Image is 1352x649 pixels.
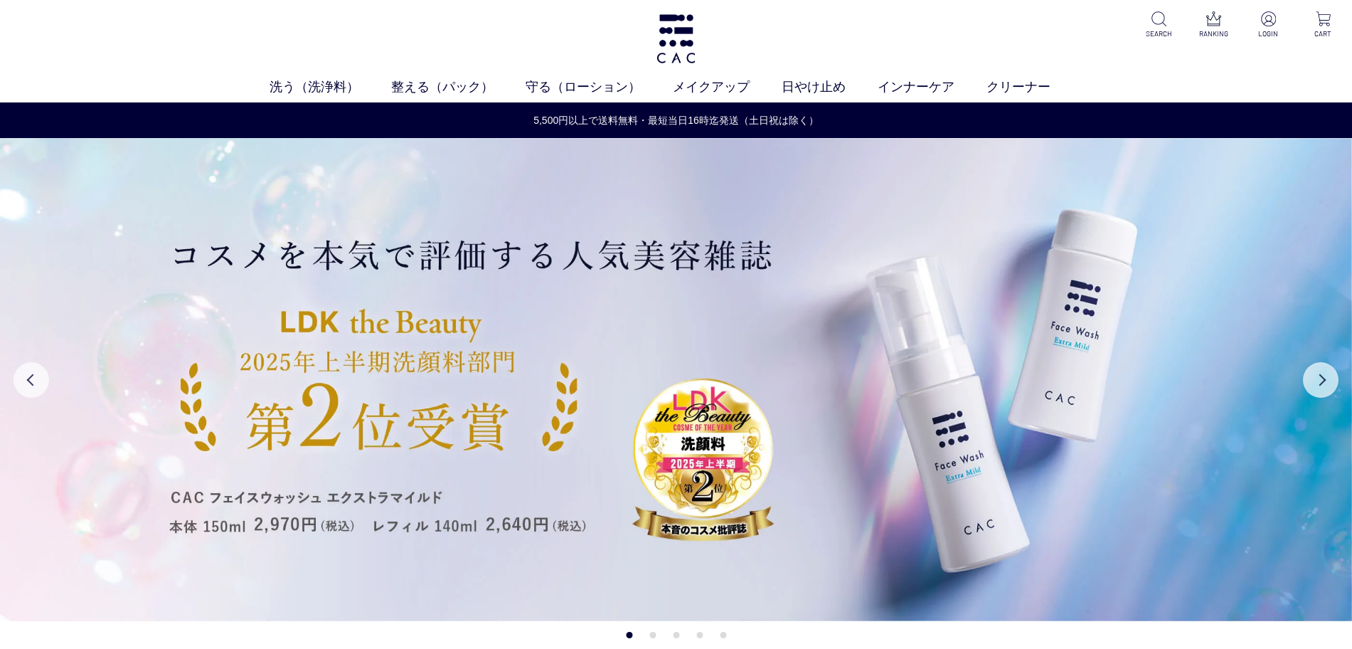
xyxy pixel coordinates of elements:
[1306,28,1341,39] p: CART
[391,78,526,97] a: 整える（パック）
[782,78,878,97] a: 日やけ止め
[1306,11,1341,39] a: CART
[649,632,656,638] button: 2 of 5
[626,632,632,638] button: 1 of 5
[1196,11,1231,39] a: RANKING
[1141,28,1176,39] p: SEARCH
[1251,28,1286,39] p: LOGIN
[673,78,782,97] a: メイクアップ
[526,78,673,97] a: 守る（ローション）
[720,632,726,638] button: 5 of 5
[1,113,1351,128] a: 5,500円以上で送料無料・最短当日16時迄発送（土日祝は除く）
[654,14,698,63] img: logo
[1141,11,1176,39] a: SEARCH
[1196,28,1231,39] p: RANKING
[986,78,1082,97] a: クリーナー
[1251,11,1286,39] a: LOGIN
[1303,362,1338,398] button: Next
[270,78,391,97] a: 洗う（洗浄料）
[673,632,679,638] button: 3 of 5
[14,362,49,398] button: Previous
[696,632,703,638] button: 4 of 5
[878,78,986,97] a: インナーケア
